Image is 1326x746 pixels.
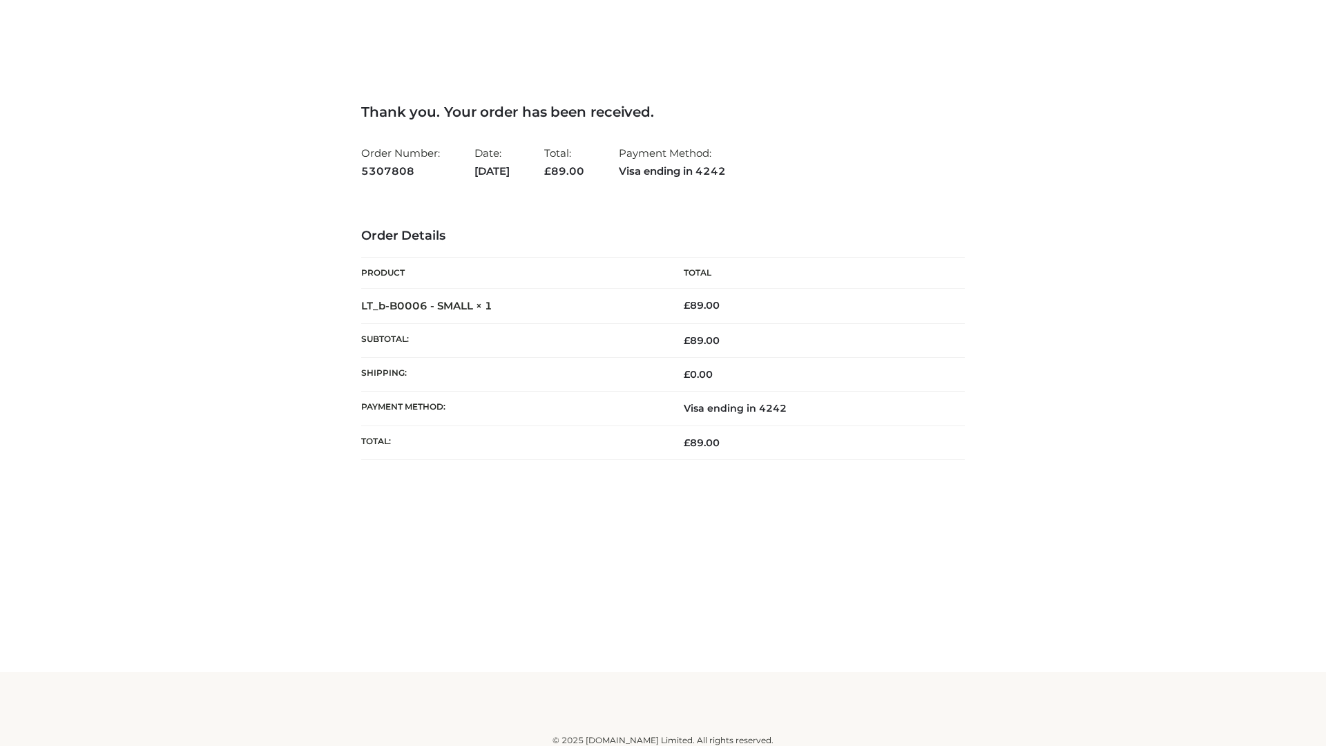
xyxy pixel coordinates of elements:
li: Order Number: [361,141,440,183]
span: 89.00 [544,164,584,178]
span: 89.00 [684,437,720,449]
strong: [DATE] [474,162,510,180]
li: Date: [474,141,510,183]
td: Visa ending in 4242 [663,392,965,425]
th: Subtotal: [361,323,663,357]
li: Payment Method: [619,141,726,183]
th: Product [361,258,663,289]
th: Total: [361,425,663,459]
bdi: 0.00 [684,368,713,381]
span: £ [684,437,690,449]
span: 89.00 [684,334,720,347]
th: Shipping: [361,358,663,392]
strong: 5307808 [361,162,440,180]
span: £ [684,334,690,347]
th: Payment method: [361,392,663,425]
span: £ [544,164,551,178]
strong: Visa ending in 4242 [619,162,726,180]
li: Total: [544,141,584,183]
strong: × 1 [476,299,492,312]
h3: Order Details [361,229,965,244]
h3: Thank you. Your order has been received. [361,104,965,120]
th: Total [663,258,965,289]
span: £ [684,299,690,312]
bdi: 89.00 [684,299,720,312]
span: £ [684,368,690,381]
a: LT_b-B0006 - SMALL [361,299,473,312]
